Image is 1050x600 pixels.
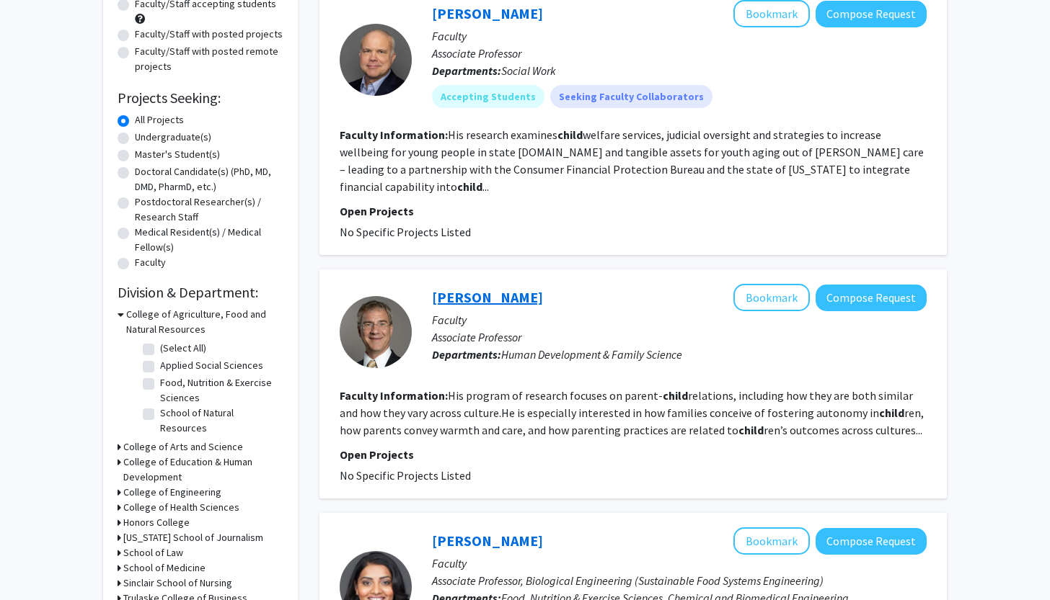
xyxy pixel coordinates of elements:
b: child [879,406,904,420]
b: Faculty Information: [340,388,448,403]
a: [PERSON_NAME] [432,532,543,550]
b: Departments: [432,347,501,362]
label: Master's Student(s) [135,147,220,162]
p: Faculty [432,27,927,45]
h3: College of Arts and Science [123,439,243,455]
a: [PERSON_NAME] [432,4,543,22]
label: School of Natural Resources [160,406,280,436]
label: Medical Resident(s) / Medical Fellow(s) [135,225,283,255]
h3: College of Engineering [123,485,221,500]
p: Faculty [432,555,927,572]
label: (Select All) [160,341,206,356]
mat-chip: Seeking Faculty Collaborators [550,85,712,108]
h3: College of Education & Human Development [123,455,283,485]
iframe: Chat [11,535,61,589]
span: Social Work [501,63,556,78]
h2: Projects Seeking: [118,89,283,107]
h3: School of Law [123,545,183,560]
label: Postdoctoral Researcher(s) / Research Staff [135,194,283,225]
h3: [US_STATE] School of Journalism [123,530,263,545]
button: Compose Request to Clark Peters [816,1,927,27]
label: Faculty [135,255,166,270]
button: Add Duane Rudy to Bookmarks [733,284,810,311]
fg-read-more: His program of research focuses on parent- relations, including how they are both similar and how... [340,388,924,437]
label: Food, Nutrition & Exercise Sciences [160,375,280,406]
h3: Honors College [123,515,190,530]
b: child [738,423,764,437]
label: Faculty/Staff with posted projects [135,27,283,42]
button: Compose Request to Duane Rudy [816,285,927,311]
h3: Sinclair School of Nursing [123,576,232,591]
b: Faculty Information: [340,127,448,142]
h3: College of Agriculture, Food and Natural Resources [126,307,283,337]
p: Open Projects [340,202,927,220]
span: No Specific Projects Listed [340,468,471,483]
b: Departments: [432,63,501,78]
label: Applied Social Sciences [160,358,263,373]
span: Human Development & Family Science [501,347,682,362]
p: Associate Professor [432,328,927,346]
label: Faculty/Staff with posted remote projects [135,44,283,74]
span: No Specific Projects Listed [340,225,471,239]
p: Faculty [432,311,927,328]
b: child [557,127,583,142]
label: Doctoral Candidate(s) (PhD, MD, DMD, PharmD, etc.) [135,164,283,194]
h2: Division & Department: [118,284,283,301]
p: Associate Professor [432,45,927,62]
h3: College of Health Sciences [123,500,239,515]
mat-chip: Accepting Students [432,85,544,108]
button: Compose Request to Kiruba Krishnaswamy [816,528,927,555]
button: Add Kiruba Krishnaswamy to Bookmarks [733,527,810,555]
b: child [663,388,688,403]
p: Open Projects [340,446,927,463]
label: All Projects [135,112,184,127]
p: Associate Professor, Biological Engineering (Sustainable Food Systems Engineering) [432,572,927,589]
a: [PERSON_NAME] [432,288,543,306]
b: child [457,179,482,194]
label: Undergraduate(s) [135,130,211,145]
fg-read-more: His research examines welfare services, judicial oversight and strategies to increase wellbeing f... [340,127,924,194]
h3: School of Medicine [123,560,206,576]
